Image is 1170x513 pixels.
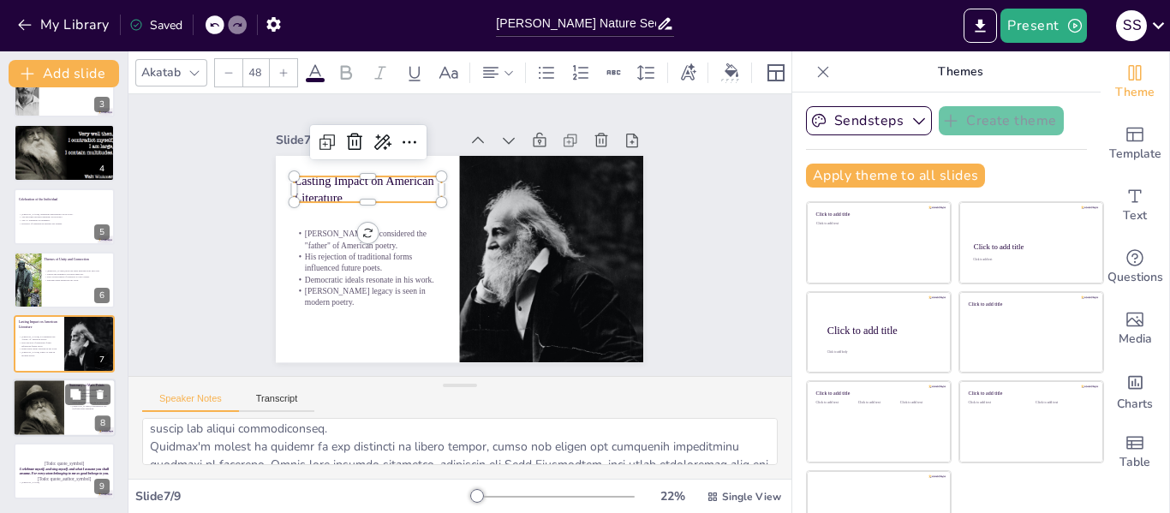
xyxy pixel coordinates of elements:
p: Democratic ideals resonate in his work. [290,256,438,283]
p: Interconnectedness of life is a key idea. [69,401,110,404]
div: 5 [14,188,115,245]
div: Add text boxes [1101,175,1169,236]
p: [PERSON_NAME] champions individuality in his work. [19,212,110,216]
p: [PERSON_NAME] contributions are profound and enduring. [69,404,110,410]
div: 9 [94,479,110,494]
div: Click to add title [969,391,1091,397]
button: S S [1116,9,1147,43]
div: Click to add text [1036,401,1089,405]
div: Add charts and graphs [1101,360,1169,421]
button: Present [1000,9,1086,43]
div: 3 [14,61,115,117]
p: The "I" represents all humanity. [19,218,110,222]
p: [Todo: quote_symbol] [19,460,110,467]
span: Theme [1115,83,1155,102]
button: My Library [13,11,116,39]
span: Charts [1117,395,1153,414]
div: 9 [14,443,115,499]
p: Diversity of experiences enriches his themes. [19,222,110,225]
div: Get real-time input from your audience [1101,236,1169,298]
div: Click to add body [827,350,935,354]
span: Table [1119,453,1150,472]
p: Spiritual depth permeates his work. [44,278,110,282]
p: [PERSON_NAME] legacy is seen in modern poetry. [288,267,436,305]
span: Media [1119,330,1152,349]
input: Insert title [496,11,656,36]
div: Click to add title [816,212,939,218]
div: 4 [14,124,115,181]
div: 6 [14,252,115,308]
button: Delete Slide [90,384,110,404]
p: His rejection of traditional forms influenced future poets. [291,234,439,271]
p: [PERSON_NAME] [19,480,110,484]
p: [PERSON_NAME] is considered the "father" of American poetry. [294,211,442,248]
button: Create theme [939,106,1064,135]
p: [PERSON_NAME] is considered the "father" of American poetry. [19,335,59,341]
div: S S [1116,10,1147,41]
div: 5 [94,224,110,240]
p: Democratic ideals resonate in his work. [19,348,59,351]
p: Themes of Unity and Connection [44,257,110,262]
textarea: Loremip'd sitam co adi "elitse" do Eiusmodt incidi utlabore etd magnaaliquae admi ve quisnos exe ... [142,418,778,465]
div: Akatab [138,61,184,84]
div: Click to add title [969,301,1091,307]
div: Add a table [1101,421,1169,483]
div: Click to add title [816,391,939,397]
span: Single View [722,490,781,504]
div: Change the overall theme [1101,51,1169,113]
strong: I celebrate myself, and sing myself, and what I assume you shall assume, For every atom belonging... [20,467,109,475]
button: Transcript [239,393,315,412]
div: Saved [129,17,182,33]
div: Add images, graphics, shapes or video [1101,298,1169,360]
div: Click to add text [858,401,897,405]
p: Summary of Main Points [69,383,110,388]
p: Celebration of the Individual [19,197,110,202]
button: Duplicate Slide [65,384,86,404]
p: Nature and humanity are interconnected. [44,272,110,276]
div: Add ready made slides [1101,113,1169,175]
span: Template [1109,145,1161,164]
button: Export to PowerPoint [964,9,997,43]
div: Click to add title [827,324,937,336]
p: Lasting Impact on American Literature [19,320,59,330]
p: Lasting Impact on American Literature [298,155,448,205]
p: The cyclical nature of existence is a key theme. [44,276,110,279]
div: 6 [94,288,110,303]
div: 7 [14,315,115,372]
button: Speaker Notes [142,393,239,412]
p: Themes [837,51,1083,92]
button: Add slide [9,60,119,87]
div: Click to add text [973,259,1087,262]
div: Background color [719,63,744,81]
div: Text effects [675,59,701,86]
div: Click to add text [900,401,939,405]
div: 7 [94,352,110,367]
div: Layout [762,59,790,86]
p: [Todo: quote_author_symbol] [19,475,110,482]
p: The personal becomes universal in his poetry. [19,215,110,218]
div: 22 % [652,488,693,504]
div: 4 [94,161,110,176]
p: His rejection of traditional forms influenced future poets. [19,342,59,348]
p: [PERSON_NAME] blurs the lines between body and soul. [44,269,110,272]
button: Apply theme to all slides [806,164,985,188]
span: Questions [1107,268,1163,287]
div: 8 [95,415,110,431]
div: Click to add text [969,401,1023,405]
p: [PERSON_NAME] transformed American literature. [69,388,110,394]
div: Click to add text [816,222,939,226]
button: Sendsteps [806,106,932,135]
div: Slide 7 / 9 [135,488,470,504]
div: 8 [13,379,116,437]
span: Text [1123,206,1147,225]
p: [PERSON_NAME] legacy is seen in modern poetry. [19,351,59,357]
div: 3 [94,97,110,112]
p: Individuality and shared humanity are central themes. [69,394,110,400]
div: Click to add text [816,401,855,405]
div: Click to add title [974,242,1088,251]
